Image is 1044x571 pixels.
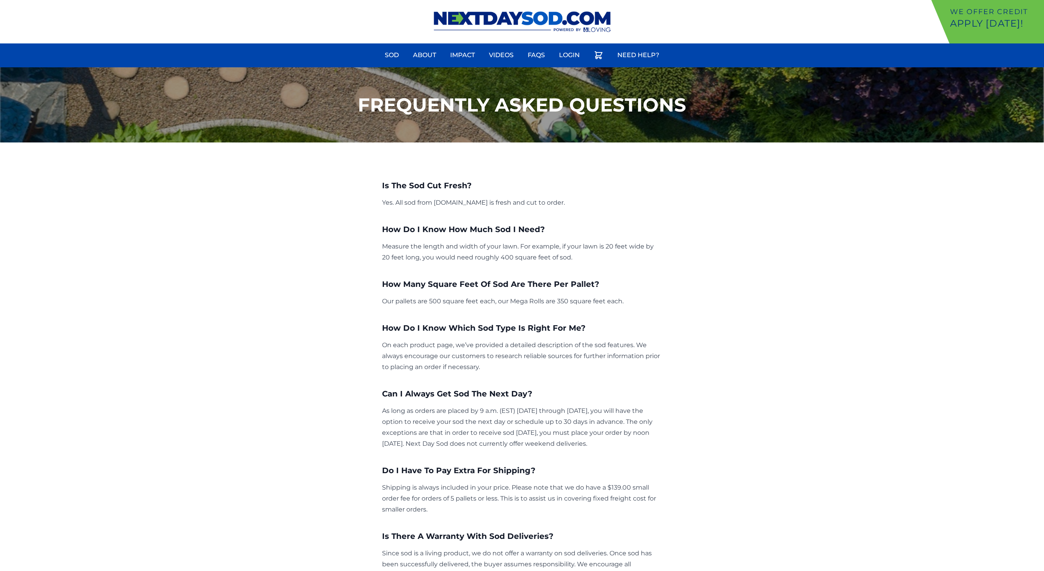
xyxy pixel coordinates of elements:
[382,521,662,542] h3: Is There A Warranty With Sod Deliveries?
[523,46,550,65] a: FAQs
[382,379,662,399] h3: Can I Always Get Sod The Next Day?
[950,17,1041,30] p: Apply [DATE]!
[382,313,662,333] h3: How Do I Know Which Sod Type Is Right For Me?
[382,214,662,235] h3: How Do I Know How Much Sod I Need?
[380,46,404,65] a: Sod
[613,46,664,65] a: Need Help?
[382,269,662,290] h3: How Many Square Feet Of Sod Are There Per Pallet?
[382,197,662,208] p: Yes. All sod from [DOMAIN_NAME] is fresh and cut to order.
[382,241,662,263] p: Measure the length and width of your lawn. For example, if your lawn is 20 feet wide by 20 feet l...
[382,405,662,449] p: As long as orders are placed by 9 a.m. (EST) [DATE] through [DATE], you will have the option to r...
[358,95,686,114] h1: Frequently Asked Questions
[554,46,584,65] a: Login
[950,6,1041,17] p: We offer Credit
[382,482,662,515] p: Shipping is always included in your price. Please note that we do have a $139.00 small order fee ...
[382,340,662,373] p: On each product page, we’ve provided a detailed description of the sod features. We always encour...
[382,456,662,476] h3: Do I Have To Pay Extra For Shipping?
[484,46,518,65] a: Videos
[445,46,480,65] a: Impact
[408,46,441,65] a: About
[382,296,662,307] p: Our pallets are 500 square feet each, our Mega Rolls are 350 square feet each.
[382,180,662,191] h3: Is The Sod Cut Fresh?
